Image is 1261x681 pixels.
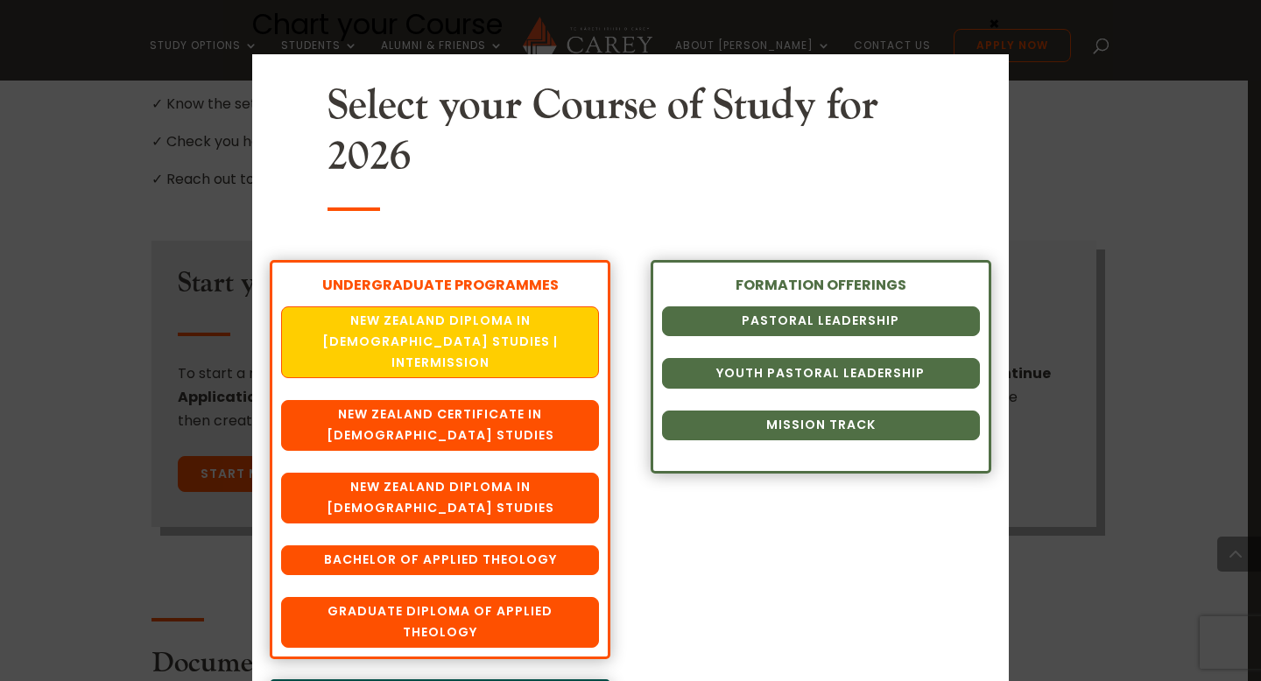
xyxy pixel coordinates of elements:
h2: Select your Course of Study for 2026 [328,81,933,190]
div: FORMATION OFFERINGS [662,274,980,296]
a: Pastoral Leadership [662,306,980,336]
a: Youth Pastoral Leadership [662,358,980,388]
button: Close [985,15,1003,31]
div: Chart your Course [252,9,1009,40]
div: UNDERGRADUATE PROGRAMMES [281,274,599,296]
a: Mission Track [662,411,980,440]
a: New Zealand Diploma in [DEMOGRAPHIC_DATA] Studies | Intermission [281,306,599,378]
a: Graduate Diploma of Applied Theology [281,597,599,648]
a: New Zealand Diploma in [DEMOGRAPHIC_DATA] Studies [281,473,599,523]
a: Bachelor of Applied Theology [281,545,599,575]
a: New Zealand Certificate in [DEMOGRAPHIC_DATA] Studies [281,400,599,451]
